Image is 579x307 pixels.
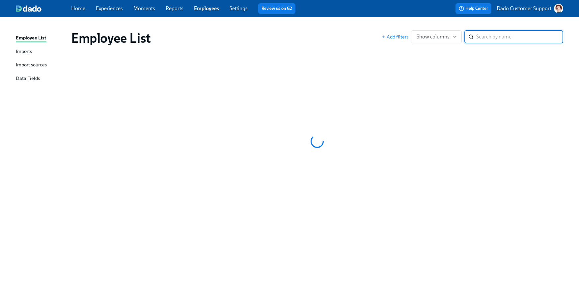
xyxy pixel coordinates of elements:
img: AATXAJw-nxTkv1ws5kLOi-TQIsf862R-bs_0p3UQSuGH=s96-c [554,4,563,13]
a: Reports [166,5,183,12]
button: Help Center [455,3,491,14]
button: Show columns [411,30,462,43]
a: dado [16,5,71,12]
a: Home [71,5,85,12]
button: Dado Customer Support [497,4,563,13]
a: Employee List [16,34,66,42]
p: Dado Customer Support [497,5,551,12]
div: Data Fields [16,75,40,83]
a: Experiences [96,5,123,12]
a: Review us on G2 [262,5,292,12]
input: Search by name [476,30,563,43]
a: Data Fields [16,75,66,83]
span: Show columns [417,34,456,40]
div: Import sources [16,61,47,69]
button: Add filters [381,34,408,40]
a: Settings [230,5,248,12]
a: Import sources [16,61,66,69]
a: Moments [133,5,155,12]
a: Employees [194,5,219,12]
a: Imports [16,48,66,56]
div: Employee List [16,34,46,42]
div: Imports [16,48,32,56]
img: dado [16,5,41,12]
span: Help Center [459,5,488,12]
h1: Employee List [71,30,151,46]
button: Review us on G2 [258,3,295,14]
